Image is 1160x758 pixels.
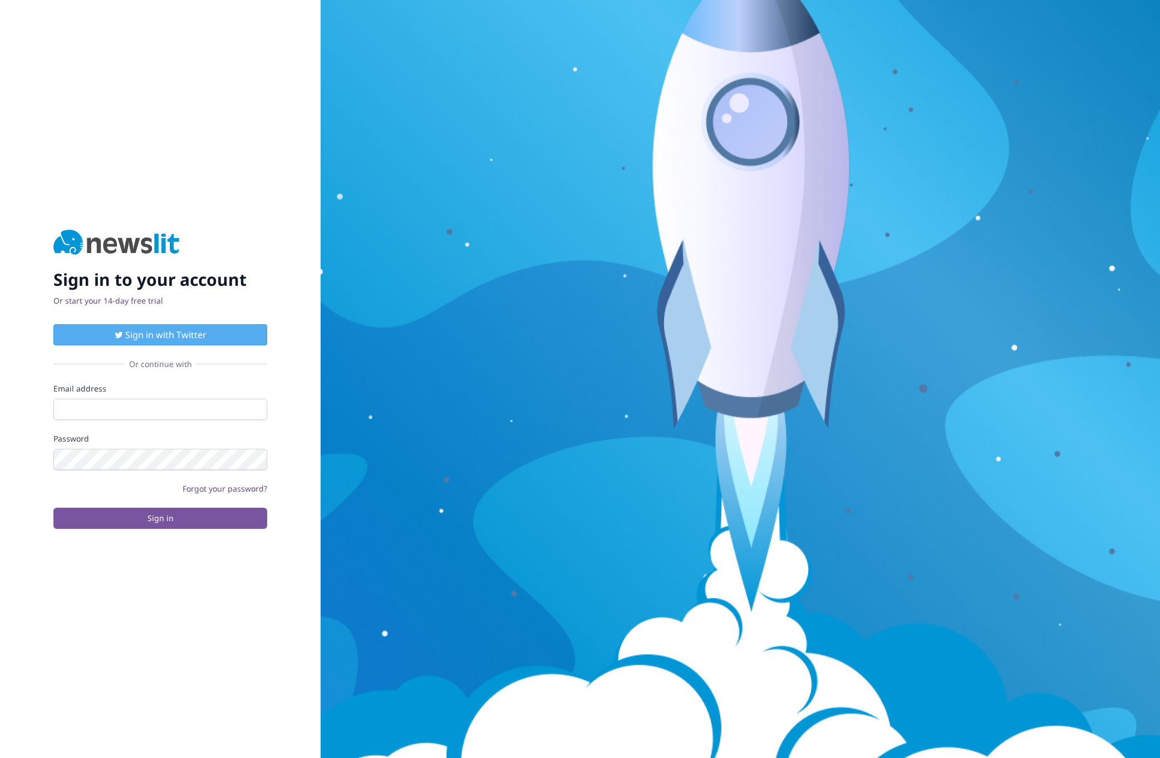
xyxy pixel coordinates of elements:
[65,295,163,306] a: start your 14-day free trial
[183,483,267,494] a: Forgot your password?
[53,295,267,306] p: Or
[53,230,180,256] img: Newslit
[53,270,267,290] h2: Sign in to your account
[53,324,267,345] button: Sign in with Twitter
[53,433,267,444] label: Password
[53,383,267,394] label: Email address
[125,359,196,370] span: Or continue with
[53,508,267,529] button: Sign in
